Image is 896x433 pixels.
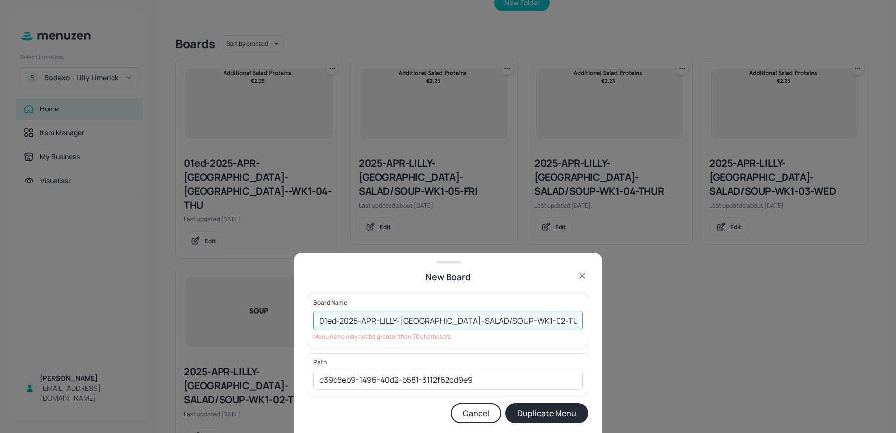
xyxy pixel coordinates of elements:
div: New Board [308,270,588,284]
p: Path [313,359,583,366]
button: Cancel [451,403,501,423]
p: Menu name may not be greater than 50 characters. [313,332,583,342]
button: Duplicate Menu [505,403,588,423]
p: Board Name [313,299,583,306]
